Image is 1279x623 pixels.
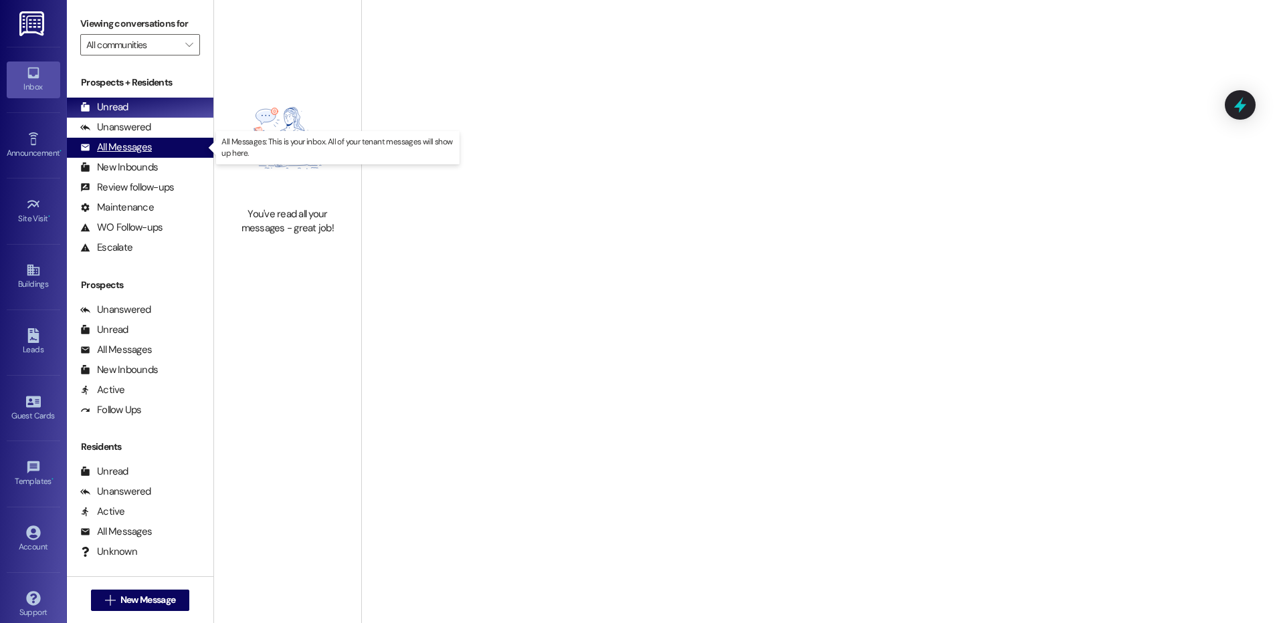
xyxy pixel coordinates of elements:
a: Account [7,521,60,557]
div: Maintenance [80,201,154,215]
div: All Messages [80,343,152,357]
div: WO Follow-ups [80,221,163,235]
a: Leads [7,324,60,360]
div: Review follow-ups [80,180,174,195]
div: Active [80,383,125,397]
img: ResiDesk Logo [19,11,47,36]
div: Unanswered [80,303,151,317]
div: Prospects [67,278,213,292]
div: Unread [80,323,128,337]
div: All Messages [80,140,152,154]
span: • [48,212,50,221]
p: All Messages: This is your inbox. All of your tenant messages will show up here. [221,136,454,159]
a: Support [7,587,60,623]
div: You've read all your messages - great job! [229,207,347,236]
span: • [60,146,62,156]
div: Unknown [80,545,137,559]
i:  [105,595,115,606]
img: empty-state [229,76,347,200]
a: Inbox [7,61,60,98]
div: Escalate [80,241,132,255]
i:  [185,39,193,50]
a: Buildings [7,259,60,295]
div: Unanswered [80,485,151,499]
span: New Message [120,593,175,607]
div: Unread [80,100,128,114]
button: New Message [91,590,190,611]
label: Viewing conversations for [80,13,200,34]
div: Prospects + Residents [67,76,213,90]
a: Site Visit • [7,193,60,229]
div: Unread [80,465,128,479]
span: • [52,475,54,484]
div: All Messages [80,525,152,539]
a: Templates • [7,456,60,492]
div: Follow Ups [80,403,142,417]
a: Guest Cards [7,390,60,426]
input: All communities [86,34,179,55]
div: New Inbounds [80,363,158,377]
div: Active [80,505,125,519]
div: Unanswered [80,120,151,134]
div: Residents [67,440,213,454]
div: New Inbounds [80,160,158,174]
